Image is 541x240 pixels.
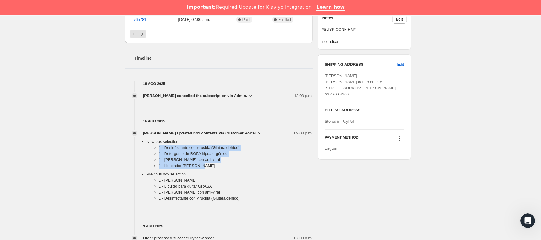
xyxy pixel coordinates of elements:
iframe: Intercom live chat [520,213,535,228]
span: Paid [242,17,250,22]
span: [PERSON_NAME] [PERSON_NAME] del río oriente [STREET_ADDRESS][PERSON_NAME] 55 3733 0933 [325,74,396,96]
span: [DATE] · 07:00 a.m. [161,17,227,23]
li: 1 - [PERSON_NAME] con anti-viral [159,189,313,195]
button: [PERSON_NAME] cancelled the subscription via Admin. [143,93,253,99]
li: 1 - Líquido para quitar GRASA [159,183,313,189]
span: PayPal [325,147,337,151]
button: Edit [394,60,408,69]
span: Edit [397,62,404,68]
h3: Notes [322,15,393,24]
button: Edit [392,15,407,24]
a: Learn how [316,4,345,11]
span: *SUSK CONFIRM* no indica [322,27,407,45]
h3: BILLING ADDRESS [325,107,404,113]
span: [PERSON_NAME] updated box contents via Customer Portal [143,130,256,136]
span: 09:08 p.m. [294,130,312,136]
li: New box selection [147,139,313,171]
button: [PERSON_NAME] updated box contents via Customer Portal [143,130,262,136]
span: 12:08 p.m. [294,93,312,99]
nav: Paginación [130,30,308,38]
li: 1 - [PERSON_NAME] con anti-viral [159,157,313,163]
li: 1 - Desinfectante con virucida (Glutaraldehído) [159,145,313,151]
span: [PERSON_NAME] cancelled the subscription via Admin. [143,93,247,99]
h3: PAYMENT METHOD [325,135,359,143]
h3: SHIPPING ADDRESS [325,62,397,68]
li: Previous box selection [147,171,313,204]
button: Siguiente [138,30,146,38]
h4: 16 ago 2025 [125,118,313,124]
a: #65781 [133,17,146,22]
div: Required Update for Klaviyo Integration [187,4,312,10]
h4: 9 ago 2025 [125,223,313,229]
li: 1 - Detergente de ROPA hipoalergénico [159,151,313,157]
b: Important: [187,4,216,10]
h2: Timeline [134,55,313,61]
span: Edit [396,17,403,22]
li: 1 - Limpiador [PERSON_NAME] [159,163,313,169]
span: Fulfilled [278,17,291,22]
li: 1 - [PERSON_NAME] [159,177,313,183]
h4: 18 ago 2025 [125,81,313,87]
span: Stored in PayPal [325,119,354,124]
li: 1 - Desinfectante con virucida (Glutaraldehído) [159,195,313,201]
